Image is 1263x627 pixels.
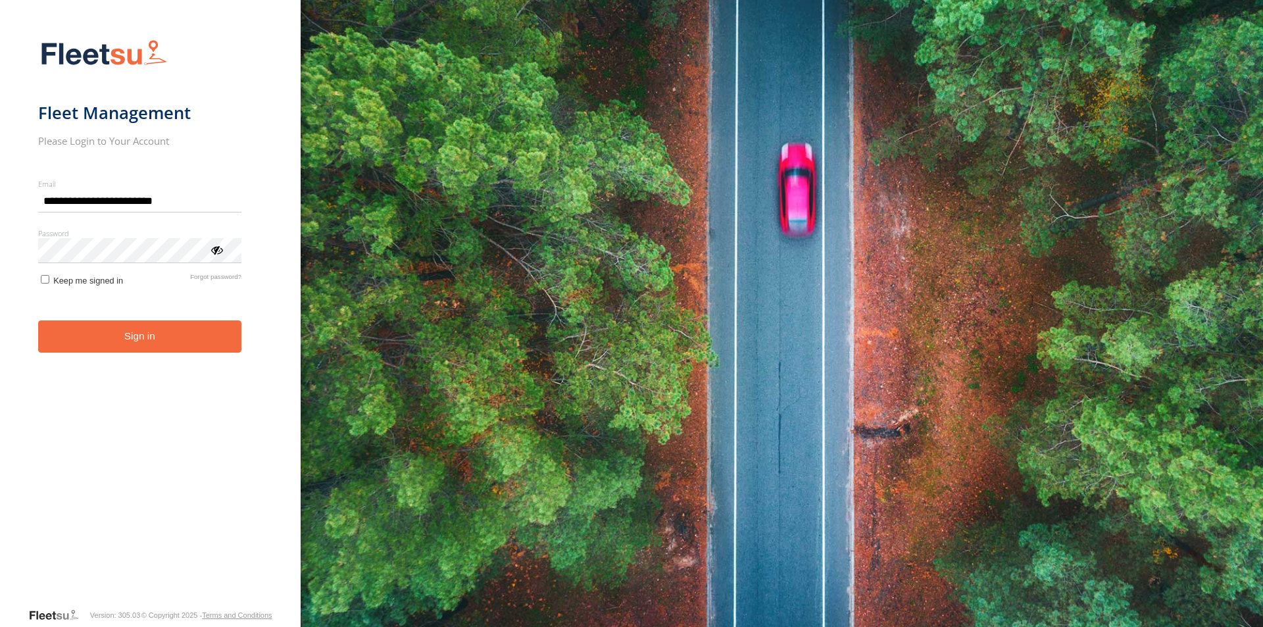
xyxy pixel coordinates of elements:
[53,276,123,286] span: Keep me signed in
[38,179,241,189] label: Email
[141,611,272,619] div: © Copyright 2025 -
[38,37,170,70] img: Fleetsu
[38,102,241,124] h1: Fleet Management
[90,611,140,619] div: Version: 305.03
[38,32,262,607] form: main
[41,275,49,284] input: Keep me signed in
[190,273,241,286] a: Forgot password?
[38,320,241,353] button: Sign in
[28,609,89,622] a: Visit our Website
[38,134,241,147] h2: Please Login to Your Account
[210,243,223,256] div: ViewPassword
[202,611,272,619] a: Terms and Conditions
[38,228,241,238] label: Password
